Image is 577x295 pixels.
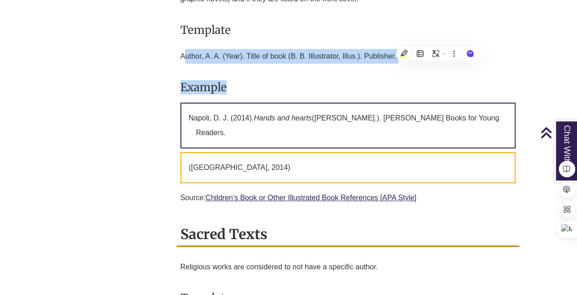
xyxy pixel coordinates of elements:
p: ([GEOGRAPHIC_DATA], 2014) [180,152,516,183]
h3: Example [180,76,516,98]
p: Religious works are considered to not have a specific author. [180,256,516,278]
a: Children’s Book or Other Illustrated Book References [APA Style] [206,194,416,202]
em: Hands and hearts [254,114,312,122]
h2: Sacred Texts [177,223,520,247]
h3: Template [180,19,516,41]
a: Back to Top [540,126,575,139]
p: Source: [180,187,516,209]
p: Author, A. A. (Year). Title of book (B. B. Illustrator, Illus.). Publisher. [180,45,516,67]
p: Napoli, D. J. (2014). ([PERSON_NAME].). [PERSON_NAME] Books for Young Readers. [180,103,516,148]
